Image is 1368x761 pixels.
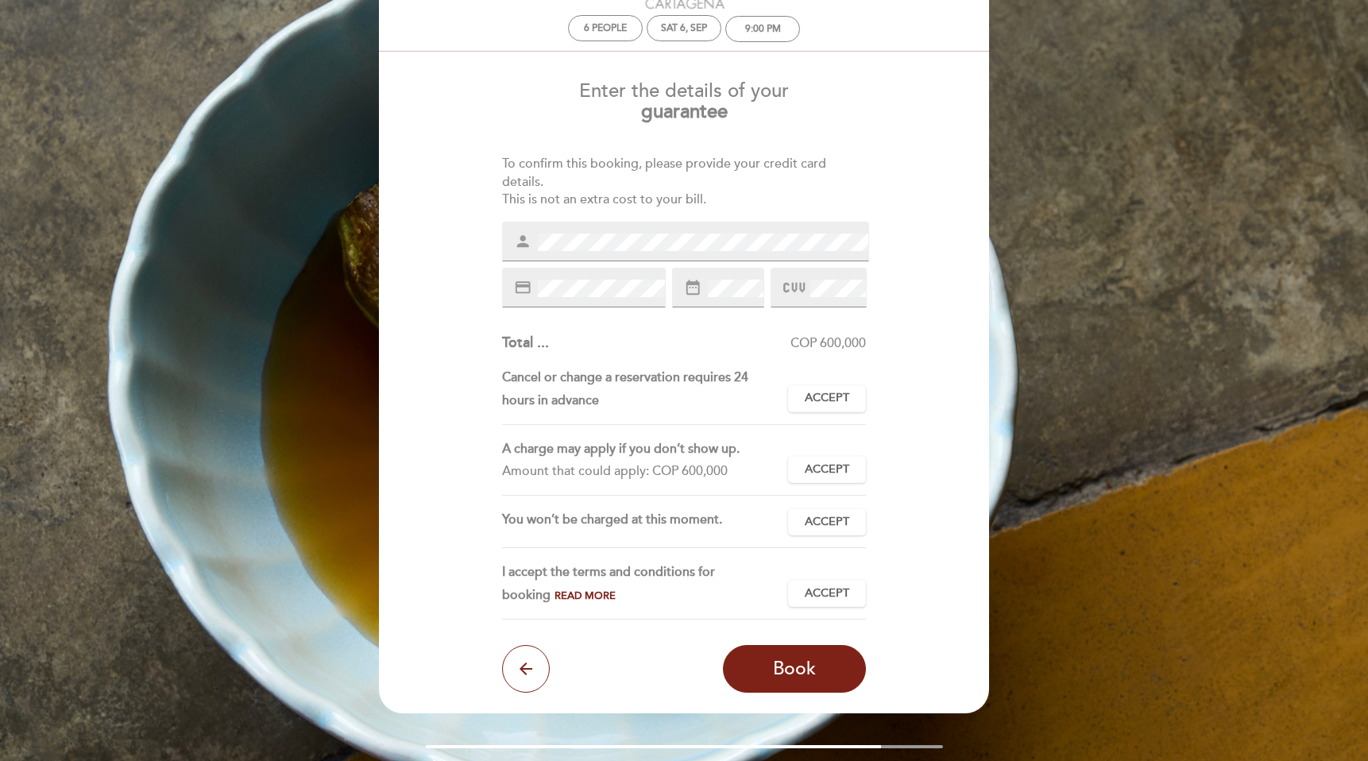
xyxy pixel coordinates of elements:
[661,22,707,34] div: Sat 6, Sep
[549,334,867,353] div: COP 600,000
[502,561,789,607] div: I accept the terms and conditions for booking
[773,658,816,680] span: Book
[516,659,535,678] i: arrow_back
[805,514,849,531] span: Accept
[805,390,849,407] span: Accept
[502,508,789,535] div: You won’t be charged at this moment.
[805,462,849,478] span: Accept
[514,233,531,250] i: person
[579,79,789,102] span: Enter the details of your
[502,334,549,351] span: Total ...
[641,100,728,123] b: guarantee
[723,645,866,693] button: Book
[584,22,627,34] span: 6 people
[745,23,781,35] div: 9:00 PM
[788,456,866,483] button: Accept
[788,508,866,535] button: Accept
[502,366,789,412] div: Cancel or change a reservation requires 24 hours in advance
[684,279,701,296] i: date_range
[805,585,849,602] span: Accept
[514,279,531,296] i: credit_card
[502,155,867,210] div: To confirm this booking, please provide your credit card details. This is not an extra cost to yo...
[555,589,616,602] span: Read more
[788,385,866,412] button: Accept
[502,645,550,693] button: arrow_back
[502,438,776,461] div: A charge may apply if you don’t show up.
[788,580,866,607] button: Accept
[502,460,776,483] div: Amount that could apply: COP 600,000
